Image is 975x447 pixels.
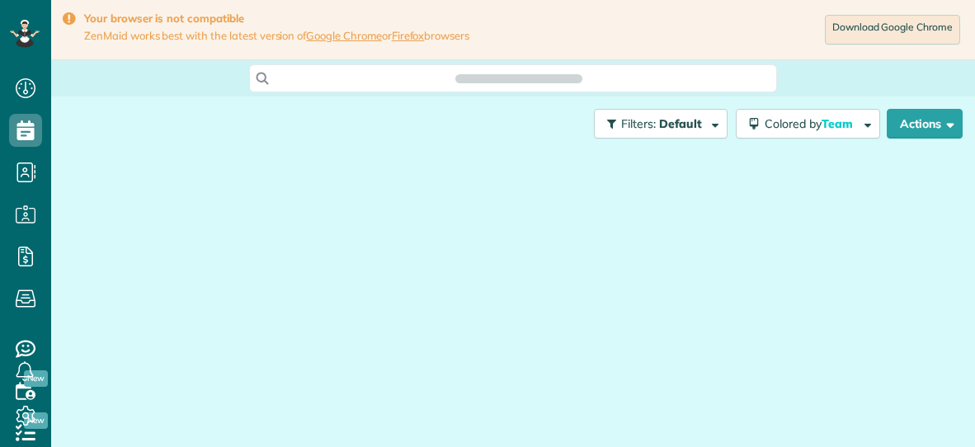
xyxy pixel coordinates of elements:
[659,116,703,131] span: Default
[84,29,469,43] span: ZenMaid works best with the latest version of or browsers
[586,109,728,139] a: Filters: Default
[621,116,656,131] span: Filters:
[822,116,855,131] span: Team
[84,12,469,26] strong: Your browser is not compatible
[765,116,859,131] span: Colored by
[472,70,565,87] span: Search ZenMaid…
[736,109,880,139] button: Colored byTeam
[887,109,963,139] button: Actions
[594,109,728,139] button: Filters: Default
[825,15,960,45] a: Download Google Chrome
[392,29,425,42] a: Firefox
[306,29,382,42] a: Google Chrome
